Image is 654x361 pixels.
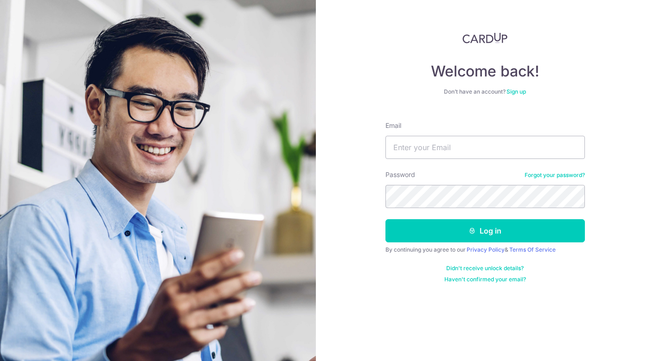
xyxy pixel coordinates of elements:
[385,219,585,242] button: Log in
[462,32,508,44] img: CardUp Logo
[525,171,585,179] a: Forgot your password?
[385,136,585,159] input: Enter your Email
[467,246,505,253] a: Privacy Policy
[385,62,585,81] h4: Welcome back!
[509,246,556,253] a: Terms Of Service
[446,265,524,272] a: Didn't receive unlock details?
[444,276,526,283] a: Haven't confirmed your email?
[385,170,415,179] label: Password
[507,88,526,95] a: Sign up
[385,246,585,253] div: By continuing you agree to our &
[385,121,401,130] label: Email
[385,88,585,95] div: Don’t have an account?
